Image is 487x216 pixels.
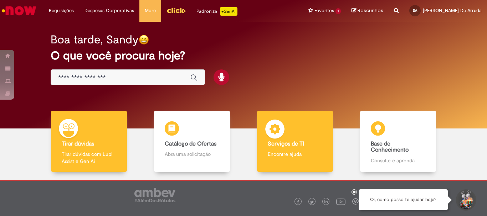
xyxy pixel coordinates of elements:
h2: O que você procura hoje? [51,49,436,62]
div: Oi, como posso te ajudar hoje? [359,189,448,210]
a: Tirar dúvidas Tirar dúvidas com Lupi Assist e Gen Ai [37,111,140,172]
img: logo_footer_facebook.png [296,200,300,204]
span: More [145,7,156,14]
span: Despesas Corporativas [84,7,134,14]
span: Favoritos [314,7,334,14]
span: Requisições [49,7,74,14]
img: logo_footer_workplace.png [352,198,359,205]
p: +GenAi [220,7,237,16]
a: Base de Conhecimento Consulte e aprenda [347,111,450,172]
img: logo_footer_linkedin.png [324,200,328,204]
h2: Boa tarde, Sandy [51,33,139,46]
span: SA [413,8,417,13]
b: Serviços de TI [268,140,304,147]
b: Catálogo de Ofertas [165,140,216,147]
b: Base de Conhecimento [371,140,409,154]
div: Padroniza [196,7,237,16]
p: Tirar dúvidas com Lupi Assist e Gen Ai [62,151,116,165]
img: logo_footer_youtube.png [336,197,345,206]
p: Consulte e aprenda [371,157,425,164]
img: ServiceNow [1,4,37,18]
a: Rascunhos [352,7,383,14]
img: click_logo_yellow_360x200.png [166,5,186,16]
span: [PERSON_NAME] De Arruda [423,7,482,14]
p: Abra uma solicitação [165,151,219,158]
b: Tirar dúvidas [62,140,94,147]
img: happy-face.png [139,35,149,45]
p: Encontre ajuda [268,151,322,158]
img: logo_footer_ambev_rotulo_gray.png [134,188,175,202]
span: Rascunhos [358,7,383,14]
img: logo_footer_twitter.png [310,200,314,204]
a: Serviços de TI Encontre ajuda [243,111,347,172]
a: Catálogo de Ofertas Abra uma solicitação [140,111,243,172]
button: Iniciar Conversa de Suporte [455,189,476,211]
span: 1 [335,8,341,14]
